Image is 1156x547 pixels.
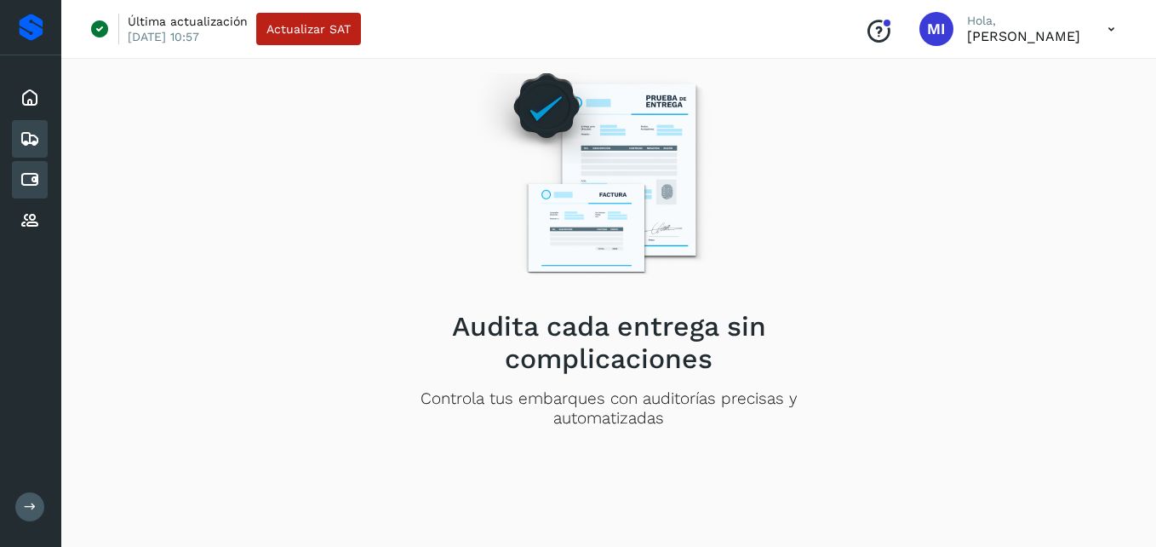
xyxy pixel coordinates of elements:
span: Actualizar SAT [266,23,351,35]
div: Embarques [12,120,48,158]
p: Hola, [967,14,1080,28]
div: Proveedores [12,202,48,239]
div: Inicio [12,79,48,117]
p: MARIA ILIANA ARCHUNDIA [967,28,1080,44]
h2: Audita cada entrega sin complicaciones [366,310,851,376]
p: Controla tus embarques con auditorías precisas y automatizadas [366,389,851,429]
p: Última actualización [128,14,248,29]
div: Cuentas por pagar [12,161,48,199]
img: Empty state image [461,47,756,297]
button: Actualizar SAT [256,13,361,45]
p: [DATE] 10:57 [128,29,199,44]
